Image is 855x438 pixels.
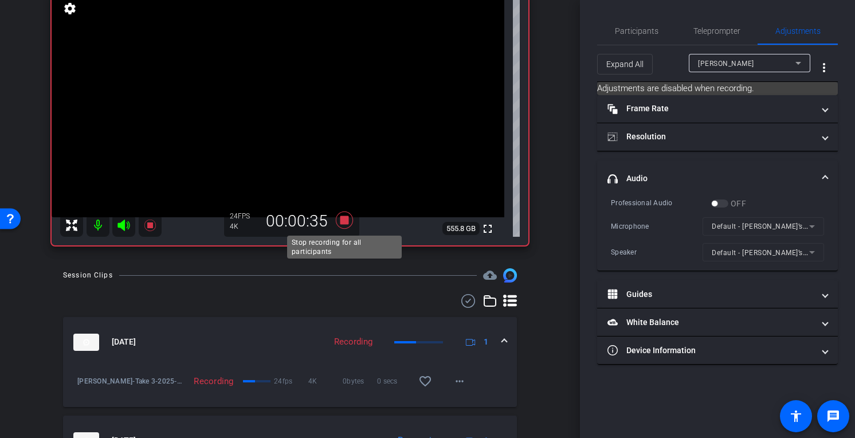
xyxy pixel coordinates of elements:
mat-expansion-panel-header: White Balance [597,308,838,336]
div: Microphone [611,221,703,232]
span: 0 secs [377,376,411,387]
span: [DATE] [112,336,136,348]
span: Expand All [606,53,644,75]
div: 24 [230,212,258,221]
img: thumb-nail [73,334,99,351]
div: 00:00:35 [258,212,335,231]
span: Participants [615,27,658,35]
mat-icon: accessibility [789,409,803,423]
mat-panel-title: Audio [607,173,814,185]
mat-icon: favorite_border [418,374,432,388]
div: Stop recording for all participants [287,236,402,259]
button: More Options for Adjustments Panel [810,54,838,81]
span: 0bytes [343,376,377,387]
div: thumb-nail[DATE]Recording1 [63,367,517,407]
mat-panel-title: Frame Rate [607,103,814,115]
mat-icon: fullscreen [481,222,495,236]
mat-expansion-panel-header: Resolution [597,123,838,151]
mat-card: Adjustments are disabled when recording. [597,82,838,95]
div: Recording [328,335,378,349]
img: Session clips [503,268,517,282]
label: OFF [728,198,746,209]
div: Speaker [611,247,703,258]
mat-panel-title: White Balance [607,316,814,328]
mat-icon: more_horiz [453,374,466,388]
span: 1 [484,336,488,348]
span: Teleprompter [693,27,740,35]
span: FPS [238,212,250,220]
mat-panel-title: Guides [607,288,814,300]
span: 4K [308,376,343,387]
div: 4K [230,222,258,231]
mat-panel-title: Resolution [607,131,814,143]
mat-expansion-panel-header: Guides [597,280,838,308]
span: 24fps [274,376,308,387]
span: [PERSON_NAME]-Take 3-2025-09-23-14-13-58-200-0 [77,376,185,387]
button: Expand All [597,54,653,75]
div: Professional Audio [611,197,711,209]
span: 555.8 GB [442,222,480,236]
div: Audio [597,197,838,271]
div: Recording [185,376,240,387]
span: Adjustments [775,27,821,35]
mat-panel-title: Device Information [607,345,814,357]
mat-expansion-panel-header: thumb-nail[DATE]Recording1 [63,317,517,367]
mat-icon: cloud_upload [483,268,497,282]
span: Destinations for your clips [483,268,497,282]
span: [PERSON_NAME] [698,60,754,68]
mat-expansion-panel-header: Device Information [597,337,838,364]
mat-icon: message [826,409,840,423]
mat-icon: settings [62,2,78,15]
div: Session Clips [63,269,113,281]
mat-icon: more_vert [817,61,831,75]
mat-expansion-panel-header: Audio [597,161,838,197]
mat-expansion-panel-header: Frame Rate [597,95,838,123]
